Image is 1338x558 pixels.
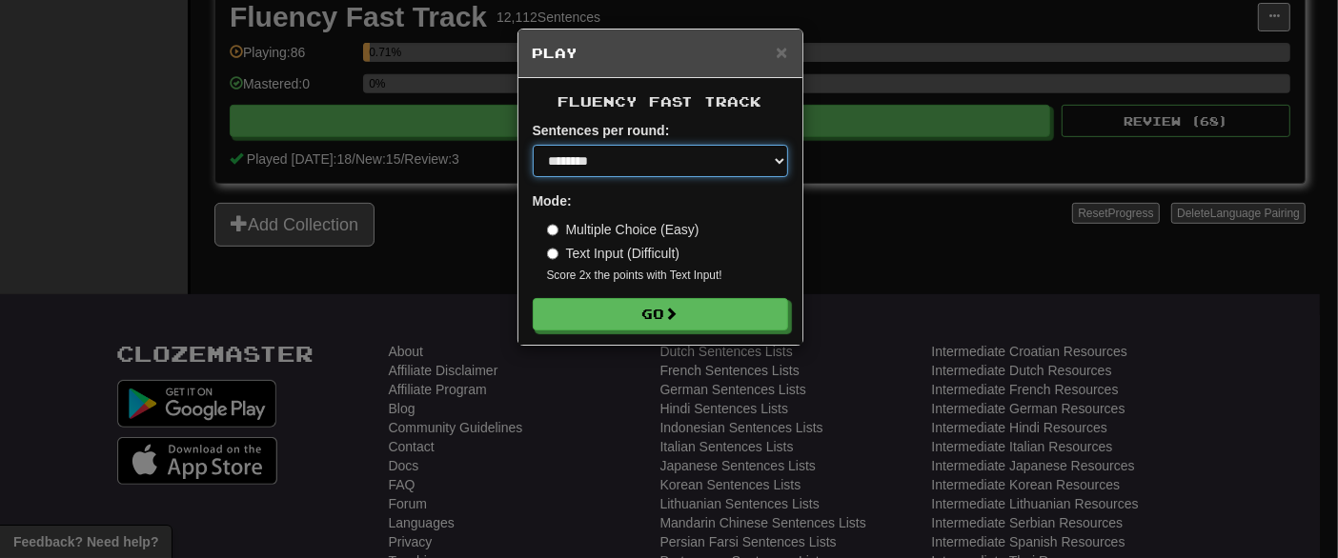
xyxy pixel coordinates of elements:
h5: Play [533,44,788,63]
input: Text Input (Difficult) [547,248,559,260]
span: × [776,41,787,63]
button: Go [533,298,788,330]
button: Close [776,42,787,62]
input: Multiple Choice (Easy) [547,224,559,236]
strong: Mode: [533,193,572,209]
label: Sentences per round: [533,121,670,140]
small: Score 2x the points with Text Input ! [547,268,788,284]
span: Fluency Fast Track [558,93,762,110]
label: Multiple Choice (Easy) [547,220,699,239]
label: Text Input (Difficult) [547,244,680,263]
